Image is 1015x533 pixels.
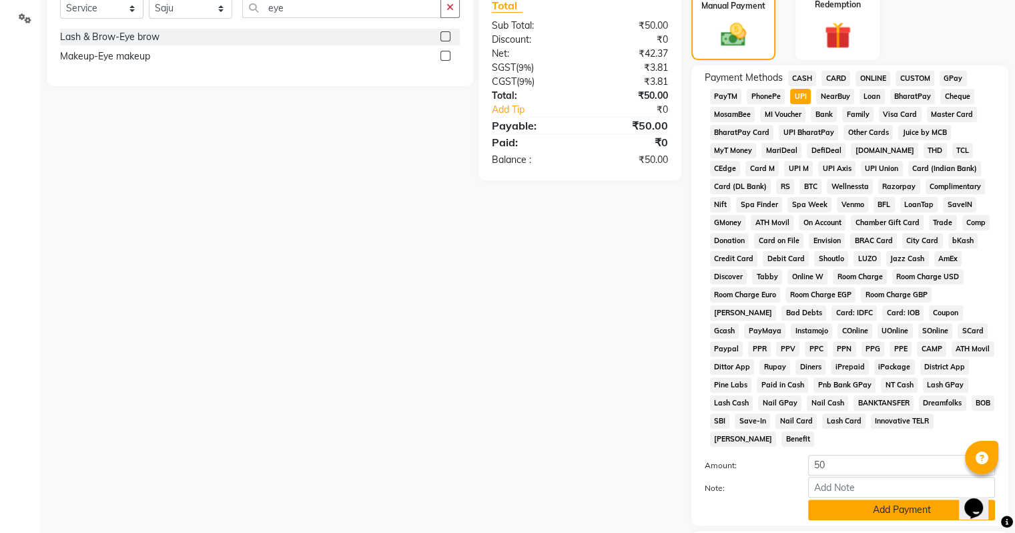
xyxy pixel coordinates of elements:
[900,197,938,212] span: LoanTap
[856,71,890,86] span: ONLINE
[758,395,801,411] span: Nail GPay
[805,341,827,357] span: PPC
[898,125,951,140] span: Juice by MCB
[713,20,754,49] img: _cash.svg
[710,413,730,429] span: SBI
[710,143,757,158] span: MyT Money
[710,341,743,357] span: Paypal
[744,323,785,339] span: PayMaya
[596,103,677,117] div: ₹0
[879,107,922,122] span: Visa Card
[492,75,517,87] span: CGST
[710,125,774,140] span: BharatPay Card
[784,161,813,176] span: UPI M
[811,107,837,122] span: Bank
[482,118,580,134] div: Payable:
[813,377,876,393] span: Pnb Bank GPay
[808,500,995,520] button: Add Payment
[776,341,799,357] span: PPV
[831,305,877,321] span: Card: IDFC
[710,323,739,339] span: Gcash
[787,269,827,285] span: Online W
[580,75,678,89] div: ₹3.81
[795,359,825,375] span: Diners
[710,377,752,393] span: Pine Labs
[705,71,783,85] span: Payment Methods
[874,359,915,375] span: iPackage
[757,377,808,393] span: Paid in Cash
[807,395,848,411] span: Nail Cash
[878,179,920,194] span: Razorpay
[710,107,755,122] span: MosamBee
[482,103,596,117] a: Add Tip
[60,30,159,44] div: Lash & Brow-Eye brow
[580,61,678,75] div: ₹3.81
[917,341,946,357] span: CAMP
[580,153,678,167] div: ₹50.00
[927,107,978,122] span: Master Card
[833,269,887,285] span: Room Charge
[827,179,873,194] span: Wellnessta
[580,89,678,103] div: ₹50.00
[710,395,753,411] span: Lash Cash
[878,323,913,339] span: UOnline
[736,197,782,212] span: Spa Finder
[837,323,872,339] span: COnline
[710,269,747,285] span: Discover
[695,482,798,494] label: Note:
[808,477,995,498] input: Add Note
[482,134,580,150] div: Paid:
[580,19,678,33] div: ₹50.00
[929,215,957,230] span: Trade
[754,233,803,248] span: Card on File
[929,305,963,321] span: Coupon
[787,197,831,212] span: Spa Week
[952,143,974,158] span: TCL
[924,143,947,158] span: THD
[874,197,895,212] span: BFL
[934,251,962,266] span: AmEx
[882,305,924,321] span: Card: IOB
[818,161,856,176] span: UPI Axis
[923,377,968,393] span: Lash GPay
[959,480,1002,520] iframe: chat widget
[482,153,580,167] div: Balance :
[871,413,934,429] span: Innovative TELR
[760,107,805,122] span: MI Voucher
[788,71,817,86] span: CASH
[952,341,994,357] span: ATH Movil
[807,143,845,158] span: DefiDeal
[842,107,874,122] span: Family
[710,215,746,230] span: GMoney
[710,179,771,194] span: Card (DL Bank)
[779,125,838,140] span: UPI BharatPay
[920,359,970,375] span: District App
[747,89,785,104] span: PhonePe
[482,47,580,61] div: Net:
[854,251,881,266] span: LUZO
[962,215,990,230] span: Comp
[710,359,755,375] span: Dittor App
[814,251,848,266] span: Shoutlo
[808,455,995,476] input: Amount
[580,134,678,150] div: ₹0
[695,460,798,472] label: Amount:
[710,431,777,447] span: [PERSON_NAME]
[710,89,742,104] span: PayTM
[710,197,731,212] span: Nift
[896,71,934,86] span: CUSTOM
[482,75,580,89] div: ( )
[791,323,832,339] span: Instamojo
[918,323,953,339] span: SOnline
[492,61,516,73] span: SGST
[752,269,782,285] span: Tabby
[940,71,967,86] span: GPay
[890,341,912,357] span: PPE
[580,47,678,61] div: ₹42.37
[850,233,897,248] span: BRAC Card
[833,341,856,357] span: PPN
[785,287,856,303] span: Room Charge EGP
[710,305,777,321] span: [PERSON_NAME]
[751,215,793,230] span: ATH Movil
[519,76,532,87] span: 9%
